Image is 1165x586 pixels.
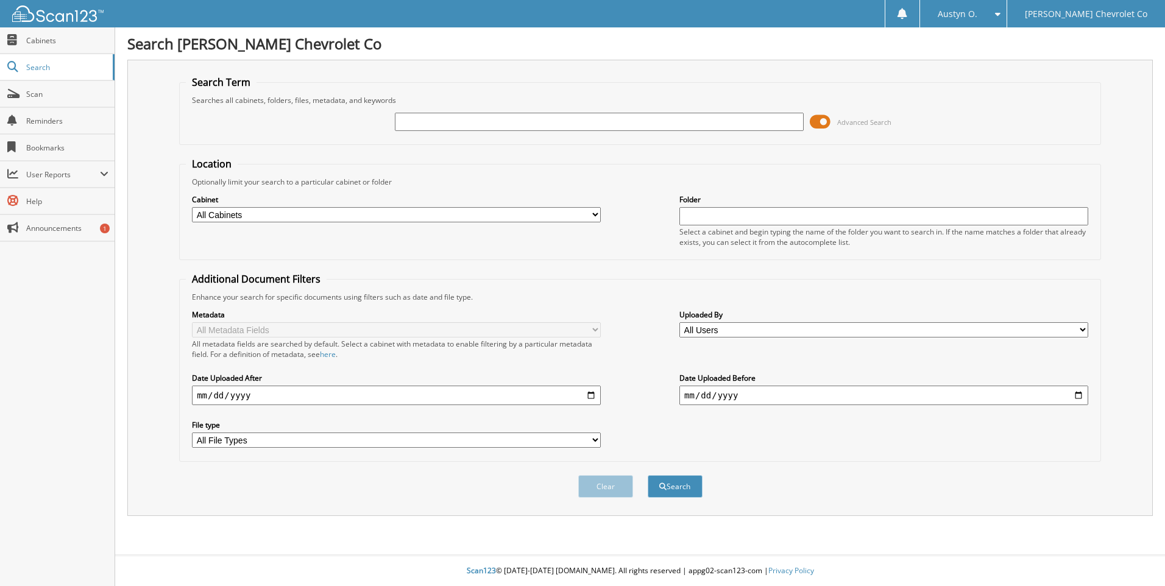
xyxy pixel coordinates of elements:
[26,196,108,207] span: Help
[192,309,601,320] label: Metadata
[26,35,108,46] span: Cabinets
[679,386,1088,405] input: end
[837,118,891,127] span: Advanced Search
[127,34,1153,54] h1: Search [PERSON_NAME] Chevrolet Co
[12,5,104,22] img: scan123-logo-white.svg
[679,373,1088,383] label: Date Uploaded Before
[186,95,1094,105] div: Searches all cabinets, folders, files, metadata, and keywords
[1025,10,1147,18] span: [PERSON_NAME] Chevrolet Co
[578,475,633,498] button: Clear
[679,194,1088,205] label: Folder
[26,116,108,126] span: Reminders
[100,224,110,233] div: 1
[186,177,1094,187] div: Optionally limit your search to a particular cabinet or folder
[115,556,1165,586] div: © [DATE]-[DATE] [DOMAIN_NAME]. All rights reserved | appg02-scan123-com |
[192,194,601,205] label: Cabinet
[26,169,100,180] span: User Reports
[186,157,238,171] legend: Location
[192,373,601,383] label: Date Uploaded After
[186,272,327,286] legend: Additional Document Filters
[679,227,1088,247] div: Select a cabinet and begin typing the name of the folder you want to search in. If the name match...
[186,292,1094,302] div: Enhance your search for specific documents using filters such as date and file type.
[938,10,977,18] span: Austyn O.
[320,349,336,359] a: here
[192,386,601,405] input: start
[192,339,601,359] div: All metadata fields are searched by default. Select a cabinet with metadata to enable filtering b...
[679,309,1088,320] label: Uploaded By
[26,62,107,72] span: Search
[26,89,108,99] span: Scan
[26,143,108,153] span: Bookmarks
[648,475,703,498] button: Search
[768,565,814,576] a: Privacy Policy
[467,565,496,576] span: Scan123
[26,223,108,233] span: Announcements
[186,76,257,89] legend: Search Term
[192,420,601,430] label: File type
